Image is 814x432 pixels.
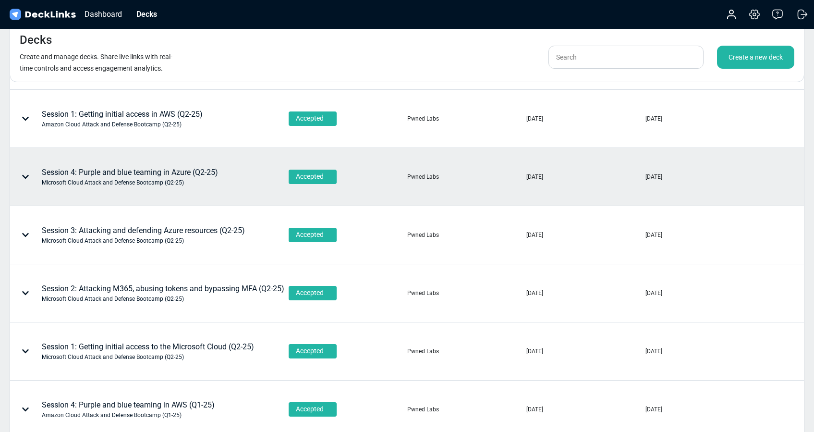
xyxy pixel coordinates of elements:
div: Amazon Cloud Attack and Defense Bootcamp (Q1-25) [42,411,215,420]
div: [DATE] [526,173,543,181]
div: Session 4: Purple and blue teaming in AWS (Q1-25) [42,399,215,420]
div: Decks [132,8,162,20]
img: DeckLinks [8,8,77,22]
span: Accepted [296,172,324,182]
div: [DATE] [526,114,543,123]
div: Microsoft Cloud Attack and Defense Bootcamp (Q2-25) [42,236,245,245]
div: Microsoft Cloud Attack and Defense Bootcamp (Q2-25) [42,295,284,303]
div: Session 1: Getting initial access to the Microsoft Cloud (Q2-25) [42,341,254,361]
div: Session 1: Getting initial access in AWS (Q2-25) [42,109,203,129]
div: Pwned Labs [407,173,439,181]
div: Session 4: Purple and blue teaming in Azure (Q2-25) [42,167,218,187]
div: Pwned Labs [407,289,439,297]
div: [DATE] [645,347,662,356]
div: Create a new deck [717,46,794,69]
div: [DATE] [645,114,662,123]
div: Microsoft Cloud Attack and Defense Bootcamp (Q2-25) [42,353,254,361]
h4: Decks [20,33,52,47]
div: [DATE] [526,231,543,239]
div: [DATE] [645,231,662,239]
div: Pwned Labs [407,231,439,239]
input: Search [548,46,704,69]
div: [DATE] [645,289,662,297]
span: Accepted [296,404,324,414]
div: Pwned Labs [407,114,439,123]
span: Accepted [296,113,324,123]
div: [DATE] [526,347,543,356]
div: Pwned Labs [407,347,439,356]
div: [DATE] [645,405,662,414]
div: Dashboard [80,8,127,20]
span: Accepted [296,346,324,356]
span: Accepted [296,288,324,298]
div: Session 3: Attacking and defending Azure resources (Q2-25) [42,225,245,245]
div: [DATE] [526,289,543,297]
div: Amazon Cloud Attack and Defense Bootcamp (Q2-25) [42,120,203,129]
span: Accepted [296,230,324,240]
div: Pwned Labs [407,405,439,414]
div: [DATE] [526,405,543,414]
div: [DATE] [645,173,662,181]
div: Session 2: Attacking M365, abusing tokens and bypassing MFA (Q2-25) [42,283,284,303]
small: Create and manage decks. Share live links with real-time controls and access engagement analytics. [20,53,172,72]
div: Microsoft Cloud Attack and Defense Bootcamp (Q2-25) [42,178,218,187]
